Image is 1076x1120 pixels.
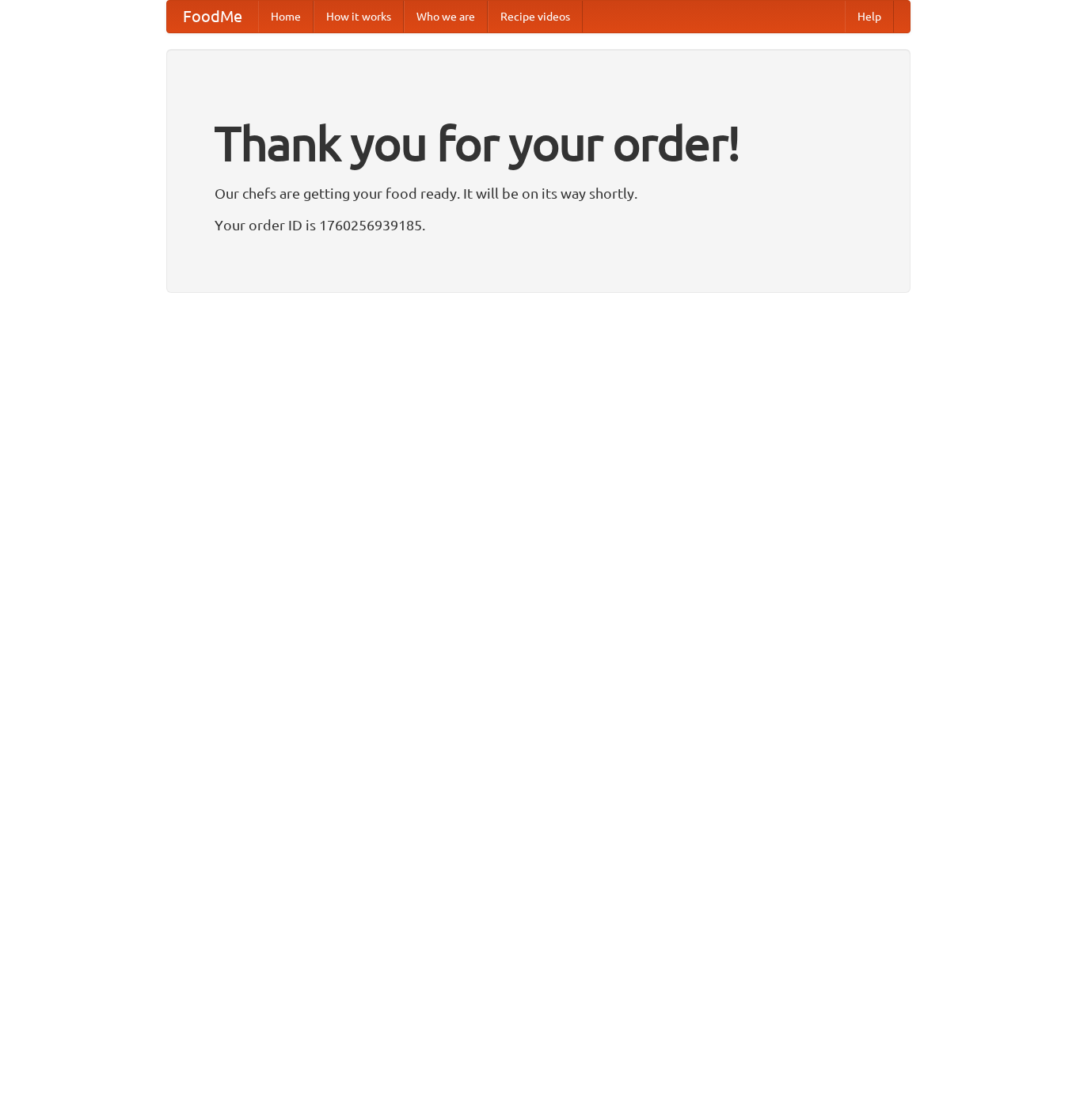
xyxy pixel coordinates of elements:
a: Recipe videos [488,1,583,32]
a: Home [258,1,314,32]
a: How it works [314,1,404,32]
h1: Thank you for your order! [215,105,862,181]
a: FoodMe [167,1,258,32]
p: Your order ID is 1760256939185. [215,213,862,237]
p: Our chefs are getting your food ready. It will be on its way shortly. [215,181,862,205]
a: Help [845,1,894,32]
a: Who we are [404,1,488,32]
